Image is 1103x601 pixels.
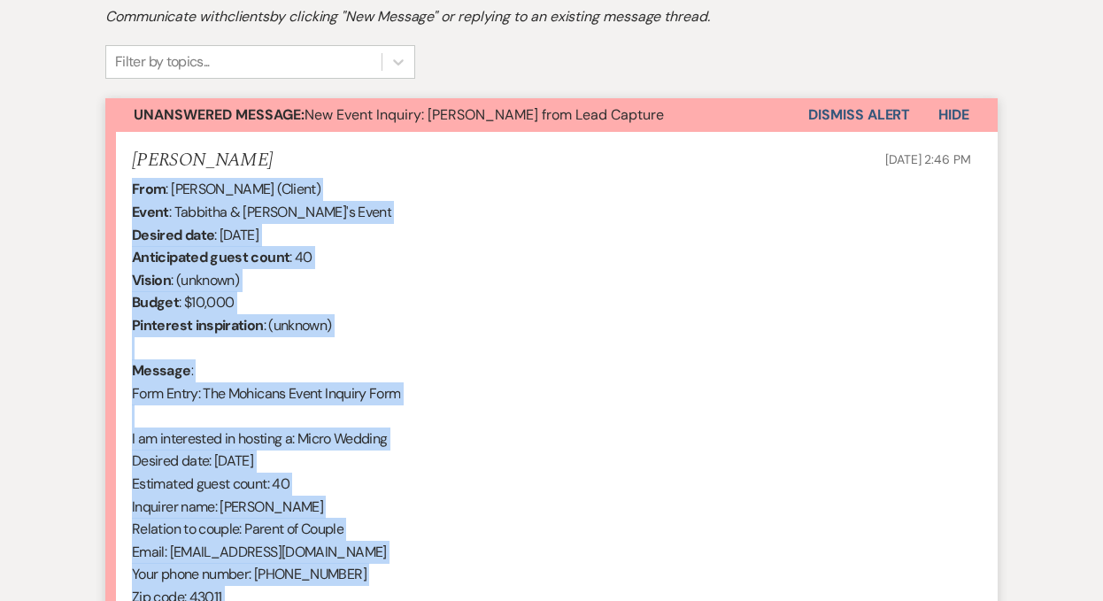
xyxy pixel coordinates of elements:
b: From [132,180,166,198]
button: Unanswered Message:New Event Inquiry: [PERSON_NAME] from Lead Capture [105,98,808,132]
button: Hide [910,98,998,132]
strong: Unanswered Message: [134,105,305,124]
h5: [PERSON_NAME] [132,150,273,172]
b: Desired date [132,226,214,244]
b: Budget [132,293,179,312]
h2: Communicate with clients by clicking "New Message" or replying to an existing message thread. [105,6,998,27]
b: Anticipated guest count [132,248,289,266]
div: Filter by topics... [115,51,210,73]
b: Message [132,361,191,380]
b: Vision [132,271,171,289]
span: [DATE] 2:46 PM [885,151,971,167]
span: New Event Inquiry: [PERSON_NAME] from Lead Capture [134,105,664,124]
b: Pinterest inspiration [132,316,264,335]
span: Hide [938,105,969,124]
b: Event [132,203,169,221]
button: Dismiss Alert [808,98,910,132]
